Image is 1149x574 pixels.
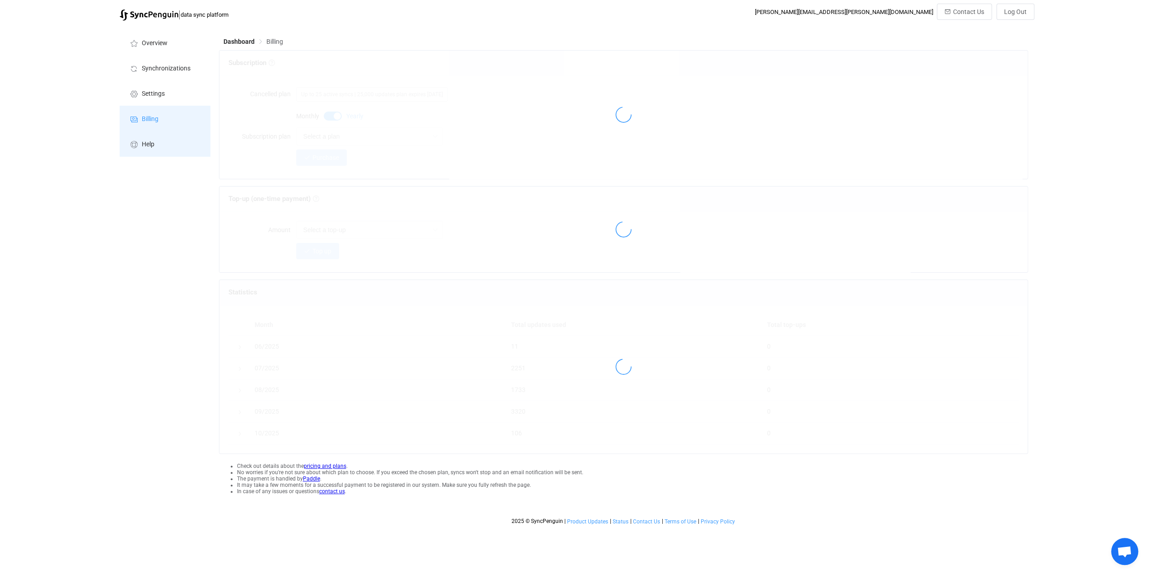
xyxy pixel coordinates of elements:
div: [PERSON_NAME][EMAIL_ADDRESS][PERSON_NAME][DOMAIN_NAME] [755,9,933,15]
li: The payment is handled by . [237,476,1028,482]
li: No worries if you're not sure about which plan to choose. If you exceed the chosen plan, syncs wo... [237,469,1028,476]
div: Breadcrumb [223,38,283,45]
a: pricing and plans [304,463,346,469]
span: | [178,8,181,21]
span: Dashboard [223,38,255,45]
span: Billing [142,116,158,123]
a: Settings [120,80,210,106]
button: Log Out [996,4,1034,20]
span: Log Out [1004,8,1027,15]
a: |data sync platform [120,8,228,21]
li: Check out details about the . [237,463,1028,469]
span: Billing [266,38,283,45]
li: It may take a few moments for a successful payment to be registered in our system. Make sure you ... [237,482,1028,488]
span: Help [142,141,154,148]
span: Synchronizations [142,65,191,72]
a: Synchronizations [120,55,210,80]
a: Status [612,518,629,525]
a: Contact Us [633,518,661,525]
div: Open chat [1111,538,1138,565]
a: Billing [120,106,210,131]
a: Privacy Policy [700,518,735,525]
span: Status [613,518,628,525]
a: Product Updates [567,518,609,525]
a: Paddle [303,476,320,482]
img: syncpenguin.svg [120,9,178,21]
span: Overview [142,40,167,47]
li: In case of any issues or questions . [237,488,1028,495]
span: data sync platform [181,11,228,18]
button: Contact Us [937,4,992,20]
span: Terms of Use [665,518,696,525]
span: | [662,518,663,524]
span: Contact Us [633,518,660,525]
span: Contact Us [953,8,984,15]
a: Help [120,131,210,156]
span: Product Updates [567,518,608,525]
a: contact us [319,488,345,495]
a: Terms of Use [664,518,697,525]
span: | [564,518,566,524]
span: Privacy Policy [701,518,735,525]
span: 2025 © SyncPenguin [512,518,563,524]
a: Overview [120,30,210,55]
span: | [630,518,632,524]
span: | [698,518,699,524]
span: Settings [142,90,165,98]
span: | [610,518,611,524]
